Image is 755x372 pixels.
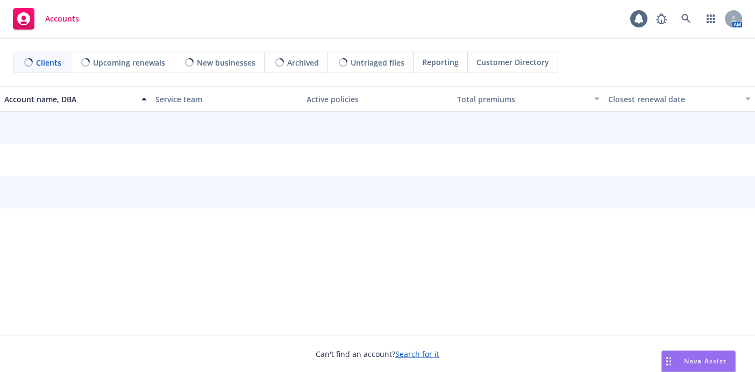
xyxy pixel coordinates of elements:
span: Can't find an account? [316,348,439,360]
span: Reporting [422,56,459,68]
button: Service team [151,86,302,112]
div: Account name, DBA [4,94,135,105]
div: Drag to move [662,351,675,371]
span: Accounts [45,15,79,23]
a: Search [675,8,697,30]
div: Total premiums [457,94,588,105]
a: Accounts [9,4,83,34]
span: Nova Assist [684,356,726,366]
button: Nova Assist [661,350,736,372]
button: Closest renewal date [604,86,755,112]
span: New businesses [197,57,255,68]
a: Report a Bug [651,8,672,30]
button: Active policies [302,86,453,112]
div: Service team [155,94,298,105]
div: Closest renewal date [608,94,739,105]
a: Search for it [395,349,439,359]
button: Total premiums [453,86,604,112]
span: Archived [287,57,319,68]
span: Clients [36,57,61,68]
span: Customer Directory [476,56,549,68]
span: Untriaged files [351,57,404,68]
div: Active policies [307,94,449,105]
a: Switch app [700,8,722,30]
span: Upcoming renewals [93,57,165,68]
